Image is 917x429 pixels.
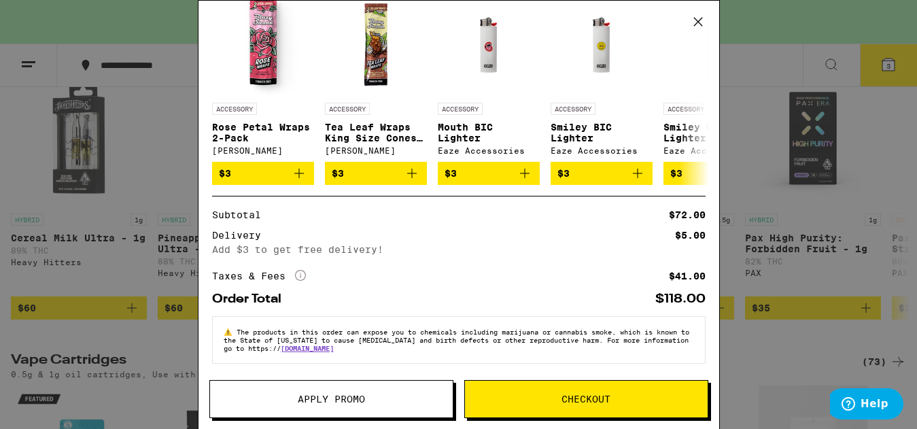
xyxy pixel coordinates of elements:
p: ACCESSORY [212,103,257,115]
div: $41.00 [669,271,706,281]
span: $3 [332,168,344,179]
p: Rose Petal Wraps 2-Pack [212,122,314,143]
div: Eaze Accessories [551,146,653,155]
span: $3 [219,168,231,179]
p: Mouth BIC Lighter [438,122,540,143]
button: Apply Promo [209,380,453,418]
button: Add to bag [212,162,314,185]
p: ACCESSORY [325,103,370,115]
p: ACCESSORY [438,103,483,115]
div: Subtotal [212,210,271,220]
div: Eaze Accessories [663,146,765,155]
p: ACCESSORY [663,103,708,115]
button: Add to bag [325,162,427,185]
span: $3 [670,168,682,179]
p: Smiley BIC Lighter [551,122,653,143]
div: Delivery [212,230,271,240]
div: [PERSON_NAME] [212,146,314,155]
iframe: Opens a widget where you can find more information [830,388,903,422]
div: [PERSON_NAME] [325,146,427,155]
button: Add to bag [438,162,540,185]
button: Checkout [464,380,708,418]
div: Taxes & Fees [212,270,306,282]
div: Order Total [212,293,291,305]
button: Add to bag [551,162,653,185]
span: $3 [445,168,457,179]
span: Apply Promo [298,394,365,404]
p: Tea Leaf Wraps King Size Cones 2-Pack [325,122,427,143]
div: $118.00 [655,293,706,305]
span: $3 [557,168,570,179]
p: ACCESSORY [551,103,595,115]
div: Add $3 to get free delivery! [212,240,706,259]
div: $72.00 [669,210,706,220]
p: Smiley Clipper Lighter [663,122,765,143]
div: $5.00 [675,230,706,240]
button: Add to bag [663,162,765,185]
div: Eaze Accessories [438,146,540,155]
span: ⚠️ [224,328,237,336]
span: Checkout [561,394,610,404]
a: [DOMAIN_NAME] [281,344,334,352]
span: The products in this order can expose you to chemicals including marijuana or cannabis smoke, whi... [224,328,689,352]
